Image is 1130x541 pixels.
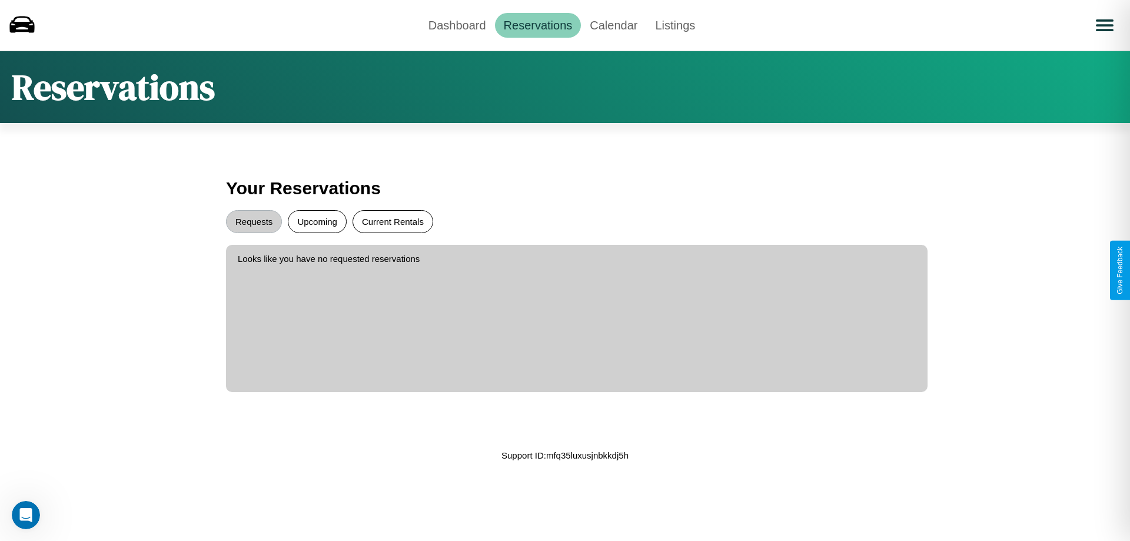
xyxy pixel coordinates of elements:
[581,13,646,38] a: Calendar
[238,251,916,267] p: Looks like you have no requested reservations
[226,210,282,233] button: Requests
[226,172,904,204] h3: Your Reservations
[12,63,215,111] h1: Reservations
[288,210,347,233] button: Upcoming
[495,13,581,38] a: Reservations
[353,210,433,233] button: Current Rentals
[646,13,704,38] a: Listings
[1116,247,1124,294] div: Give Feedback
[501,447,629,463] p: Support ID: mfq35luxusjnbkkdj5h
[420,13,495,38] a: Dashboard
[1088,9,1121,42] button: Open menu
[12,501,40,529] iframe: Intercom live chat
